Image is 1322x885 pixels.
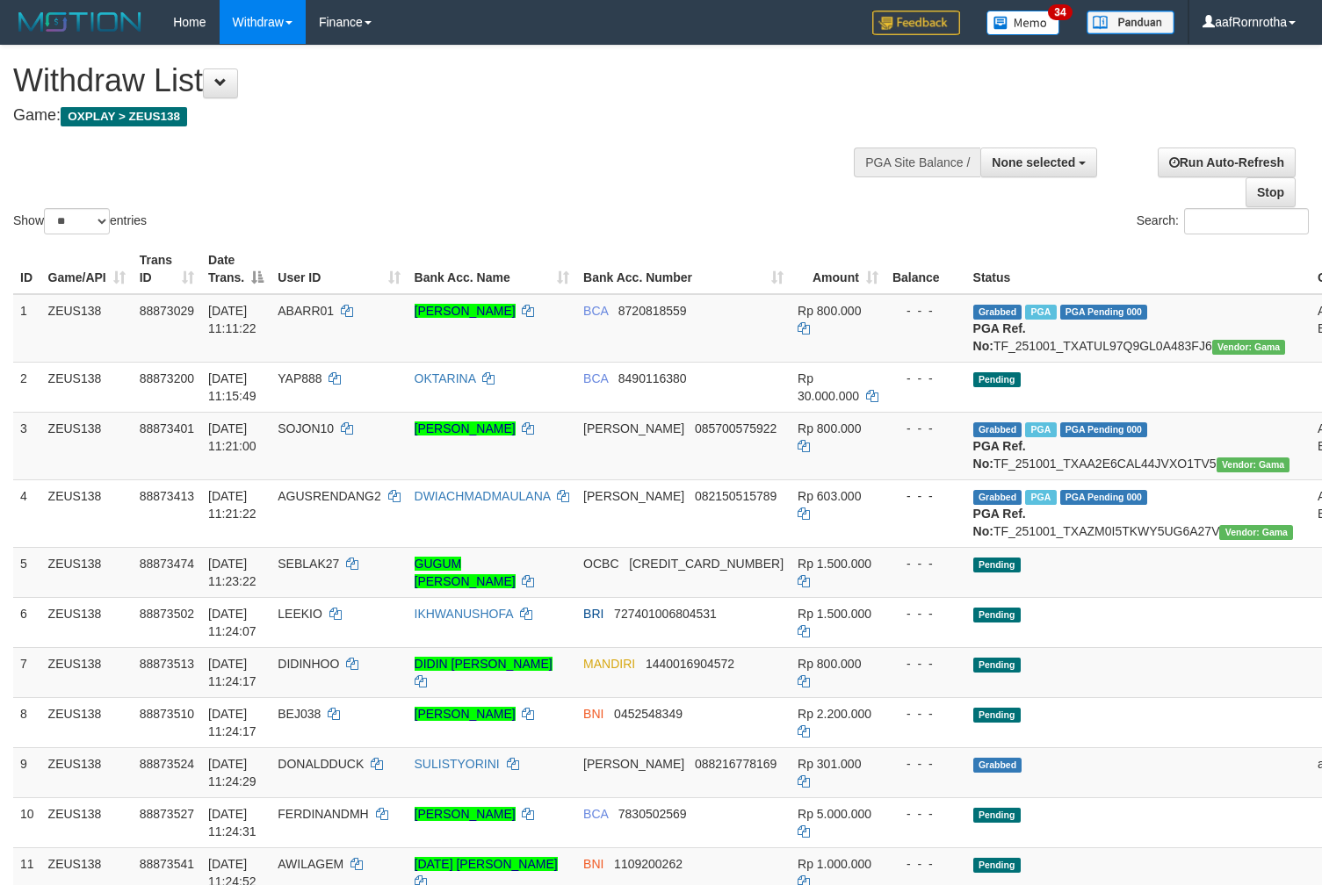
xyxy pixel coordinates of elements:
a: DWIACHMADMAULANA [415,489,551,503]
span: SEBLAK27 [278,557,339,571]
img: Feedback.jpg [872,11,960,35]
td: 5 [13,547,41,597]
span: BCA [583,371,608,385]
input: Search: [1184,208,1309,234]
span: Rp 800.000 [798,304,861,318]
td: 3 [13,412,41,479]
span: 88873029 [140,304,194,318]
td: ZEUS138 [41,412,133,479]
span: [DATE] 11:15:49 [208,371,256,403]
span: PGA Pending [1060,490,1148,505]
span: PGA Pending [1060,422,1148,437]
td: ZEUS138 [41,597,133,647]
span: [DATE] 11:11:22 [208,304,256,335]
span: Pending [973,558,1021,572]
div: - - - [892,805,959,823]
span: [DATE] 11:24:17 [208,657,256,688]
span: Vendor URL: https://trx31.1velocity.biz [1212,340,1286,355]
a: DIDIN [PERSON_NAME] [415,657,553,671]
span: [DATE] 11:24:31 [208,807,256,838]
span: Rp 1.000.000 [798,857,871,871]
td: 8 [13,697,41,747]
span: Rp 2.200.000 [798,707,871,721]
td: ZEUS138 [41,362,133,412]
a: [PERSON_NAME] [415,304,516,318]
span: [DATE] 11:24:17 [208,707,256,738]
span: Grabbed [973,422,1022,437]
span: Grabbed [973,490,1022,505]
a: [PERSON_NAME] [415,421,516,435]
th: Amount: activate to sort column ascending [791,244,885,294]
th: User ID: activate to sort column ascending [271,244,407,294]
span: Rp 603.000 [798,489,861,503]
span: BRI [583,607,603,621]
a: [PERSON_NAME] [415,707,516,721]
span: Copy 085700575922 to clipboard [695,421,777,435]
span: Pending [973,708,1021,723]
span: Copy 1440016904572 to clipboard [646,657,734,671]
td: 6 [13,597,41,647]
a: Run Auto-Refresh [1158,147,1296,177]
th: Balance [885,244,966,294]
span: BNI [583,707,603,721]
span: Rp 30.000.000 [798,371,859,403]
span: Marked by aafanarl [1025,422,1056,437]
a: GUGUM [PERSON_NAME] [415,557,516,588]
span: Marked by aafanarl [1025,490,1056,505]
div: - - - [892,855,959,873]
span: BCA [583,304,608,318]
span: ABARR01 [278,304,334,318]
td: 9 [13,747,41,797]
span: Pending [973,808,1021,823]
span: MANDIRI [583,657,635,671]
div: - - - [892,755,959,773]
td: ZEUS138 [41,294,133,363]
td: ZEUS138 [41,647,133,697]
div: - - - [892,655,959,673]
span: [DATE] 11:23:22 [208,557,256,588]
td: ZEUS138 [41,697,133,747]
div: - - - [892,487,959,505]
th: ID [13,244,41,294]
span: BNI [583,857,603,871]
span: 88873527 [140,807,194,821]
span: Copy 1109200262 to clipboard [614,857,683,871]
td: TF_251001_TXAZM0I5TKWY5UG6A27V [966,479,1311,547]
span: Rp 1.500.000 [798,607,871,621]
span: Copy 693817527163 to clipboard [629,557,784,571]
b: PGA Ref. No: [973,439,1026,471]
span: [DATE] 11:21:00 [208,421,256,453]
td: 1 [13,294,41,363]
td: ZEUS138 [41,797,133,847]
a: OKTARINA [415,371,476,385]
span: Copy 8720818559 to clipboard [618,304,687,318]
th: Bank Acc. Number: activate to sort column ascending [576,244,791,294]
span: Pending [973,658,1021,673]
a: [DATE] [PERSON_NAME] [415,857,558,871]
span: 88873401 [140,421,194,435]
td: 7 [13,647,41,697]
span: 34 [1048,4,1072,20]
span: 88873413 [140,489,194,503]
img: panduan.png [1087,11,1174,34]
b: PGA Ref. No: [973,507,1026,538]
div: - - - [892,302,959,320]
div: - - - [892,555,959,572]
h4: Game: [13,107,863,125]
span: 88873510 [140,707,194,721]
span: FERDINANDMH [278,807,368,821]
span: 88873474 [140,557,194,571]
span: 88873502 [140,607,194,621]
div: - - - [892,370,959,387]
th: Game/API: activate to sort column ascending [41,244,133,294]
span: SOJON10 [278,421,334,435]
div: - - - [892,420,959,437]
span: PGA Pending [1060,305,1148,320]
div: - - - [892,705,959,723]
label: Search: [1137,208,1309,234]
span: OXPLAY > ZEUS138 [61,107,187,126]
td: ZEUS138 [41,479,133,547]
span: Rp 800.000 [798,421,861,435]
span: BEJ038 [278,707,321,721]
span: OCBC [583,557,618,571]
